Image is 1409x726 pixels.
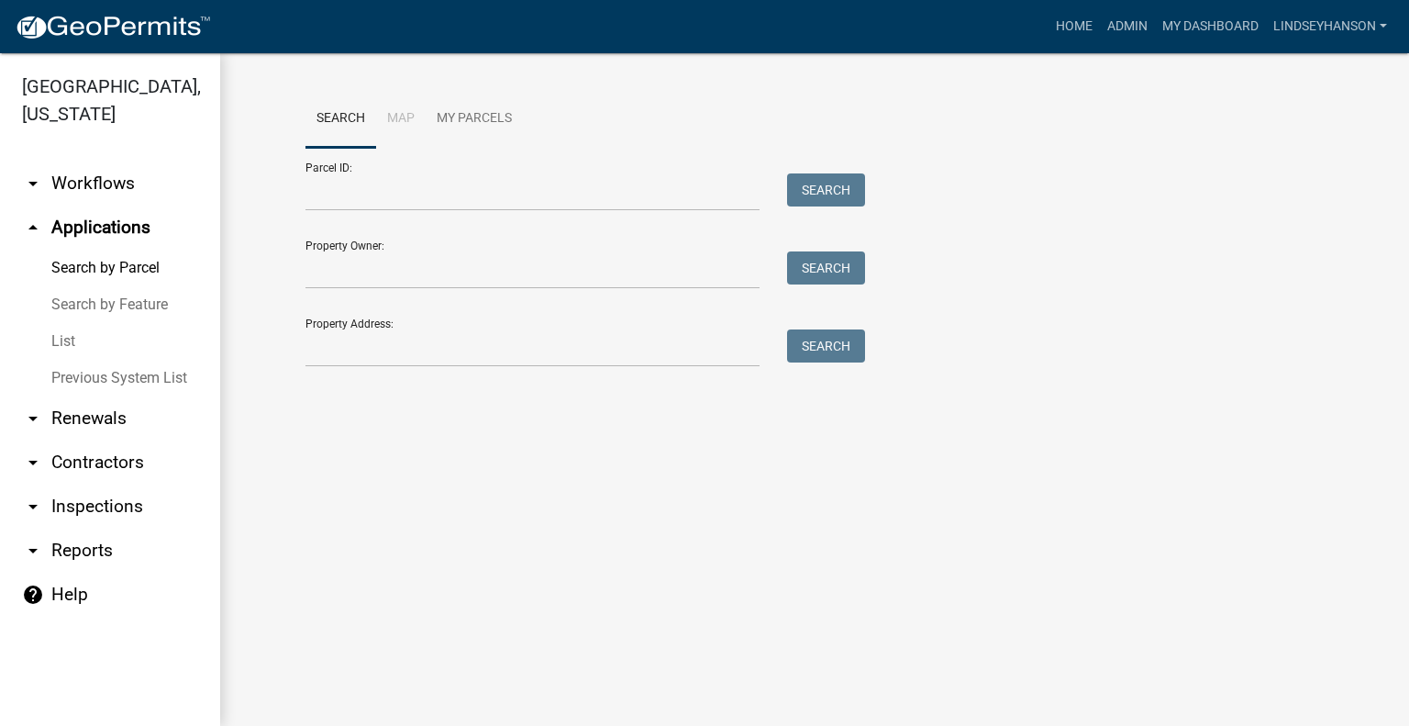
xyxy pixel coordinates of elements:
button: Search [787,251,865,285]
i: arrow_drop_down [22,408,44,430]
a: Home [1048,9,1100,44]
i: help [22,584,44,606]
a: Search [305,90,376,149]
a: My Dashboard [1155,9,1266,44]
a: Admin [1100,9,1155,44]
i: arrow_drop_up [22,217,44,239]
a: My Parcels [426,90,523,149]
i: arrow_drop_down [22,452,44,474]
i: arrow_drop_down [22,496,44,518]
a: Lindseyhanson [1266,9,1394,44]
button: Search [787,173,865,207]
button: Search [787,329,865,363]
i: arrow_drop_down [22,540,44,562]
i: arrow_drop_down [22,173,44,195]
